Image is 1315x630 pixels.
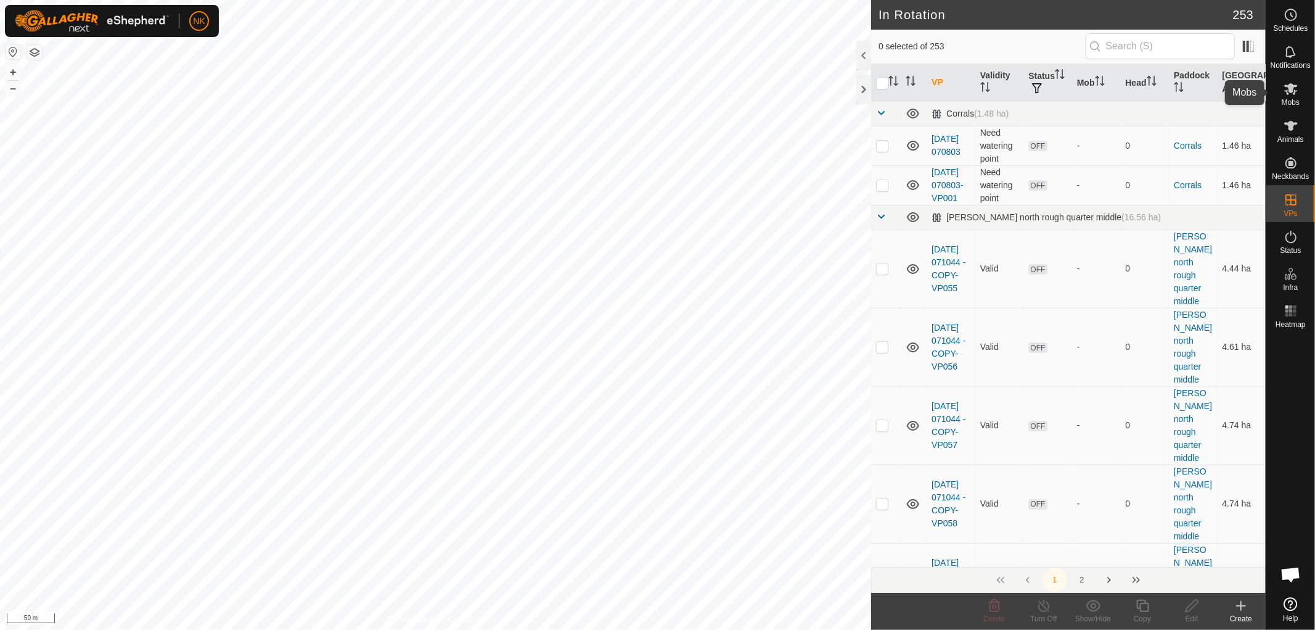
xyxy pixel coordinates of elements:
button: – [6,81,20,96]
span: VPs [1284,210,1297,217]
span: Delete [984,615,1006,623]
th: Mob [1072,64,1121,102]
td: 4.74 ha [1217,386,1266,465]
span: OFF [1028,141,1047,151]
p-sorticon: Activate to sort [1242,84,1252,94]
td: 4.61 ha [1217,308,1266,386]
span: Notifications [1271,62,1311,69]
p-sorticon: Activate to sort [1174,84,1184,94]
th: Paddock [1169,64,1218,102]
a: [PERSON_NAME] north rough quarter middle [1174,388,1212,463]
div: Create [1216,613,1266,624]
a: [DATE] 071044 - COPY-VP056 [932,323,965,371]
button: Reset Map [6,44,20,59]
a: [PERSON_NAME] north rough quarter middle [1174,231,1212,306]
p-sorticon: Activate to sort [906,78,916,88]
a: [DATE] 070803 [932,134,961,157]
th: Validity [975,64,1024,102]
td: Valid [975,308,1024,386]
a: Contact Us [448,614,484,625]
div: - [1077,497,1116,510]
td: 1.46 ha [1217,165,1266,205]
span: Animals [1277,136,1304,143]
a: [DATE] 071044 - COPY-VP058 [932,479,965,528]
button: 1 [1043,568,1067,592]
span: Status [1280,247,1301,254]
th: Status [1023,64,1072,102]
span: OFF [1028,499,1047,510]
td: 0 [1120,465,1169,543]
span: Heatmap [1276,321,1306,328]
a: [PERSON_NAME] north rough quarter middle [1174,545,1212,620]
div: Open chat [1272,556,1309,593]
input: Search (S) [1086,33,1235,59]
p-sorticon: Activate to sort [980,84,990,94]
a: Corrals [1174,180,1202,190]
div: Show/Hide [1068,613,1118,624]
a: Help [1266,592,1315,627]
span: 253 [1233,6,1253,24]
div: - [1077,262,1116,275]
span: (16.56 ha) [1121,212,1161,222]
p-sorticon: Activate to sort [1147,78,1157,88]
a: Corrals [1174,141,1202,151]
span: Infra [1283,284,1298,291]
td: Need watering point [975,165,1024,205]
span: 0 selected of 253 [879,40,1086,53]
a: [DATE] 071044 - COPY-VP055 [932,244,965,293]
div: - [1077,419,1116,432]
span: OFF [1028,264,1047,275]
button: Next Page [1097,568,1121,592]
a: [DATE] 070803-VP001 [932,167,963,203]
span: NK [193,15,205,28]
td: 0 [1120,165,1169,205]
td: 0 [1120,230,1169,308]
p-sorticon: Activate to sort [1055,71,1065,81]
td: 0 [1120,308,1169,386]
span: OFF [1028,421,1047,431]
td: Valid [975,543,1024,621]
a: [PERSON_NAME] north rough quarter middle [1174,466,1212,541]
td: 4.74 ha [1217,465,1266,543]
td: 1.46 ha [1217,126,1266,165]
a: Privacy Policy [387,614,433,625]
td: Valid [975,230,1024,308]
div: Corrals [932,109,1009,119]
div: - [1077,179,1116,192]
button: 2 [1070,568,1094,592]
p-sorticon: Activate to sort [888,78,898,88]
button: Map Layers [27,45,42,60]
td: 0 [1120,386,1169,465]
button: Last Page [1124,568,1149,592]
a: [DATE] 071044 - COPY-VP057 [932,401,965,450]
div: - [1077,341,1116,354]
span: OFF [1028,342,1047,353]
a: [DATE] 071044 - COPY-VP059 [932,558,965,607]
button: + [6,65,20,80]
span: Help [1283,615,1298,622]
th: Head [1120,64,1169,102]
p-sorticon: Activate to sort [1095,78,1105,88]
span: (1.48 ha) [974,109,1009,118]
a: [PERSON_NAME] north rough quarter middle [1174,310,1212,384]
span: OFF [1028,180,1047,191]
td: Need watering point [975,126,1024,165]
th: VP [927,64,975,102]
td: Valid [975,465,1024,543]
span: Mobs [1282,99,1300,106]
span: Schedules [1273,25,1308,32]
span: Neckbands [1272,173,1309,180]
div: - [1077,139,1116,152]
td: 4.74 ha [1217,543,1266,621]
img: Gallagher Logo [15,10,169,32]
td: 4.44 ha [1217,230,1266,308]
div: Copy [1118,613,1167,624]
td: 0 [1120,543,1169,621]
div: Turn Off [1019,613,1068,624]
div: Edit [1167,613,1216,624]
td: Valid [975,386,1024,465]
th: [GEOGRAPHIC_DATA] Area [1217,64,1266,102]
td: 0 [1120,126,1169,165]
h2: In Rotation [879,7,1233,22]
div: [PERSON_NAME] north rough quarter middle [932,212,1161,223]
